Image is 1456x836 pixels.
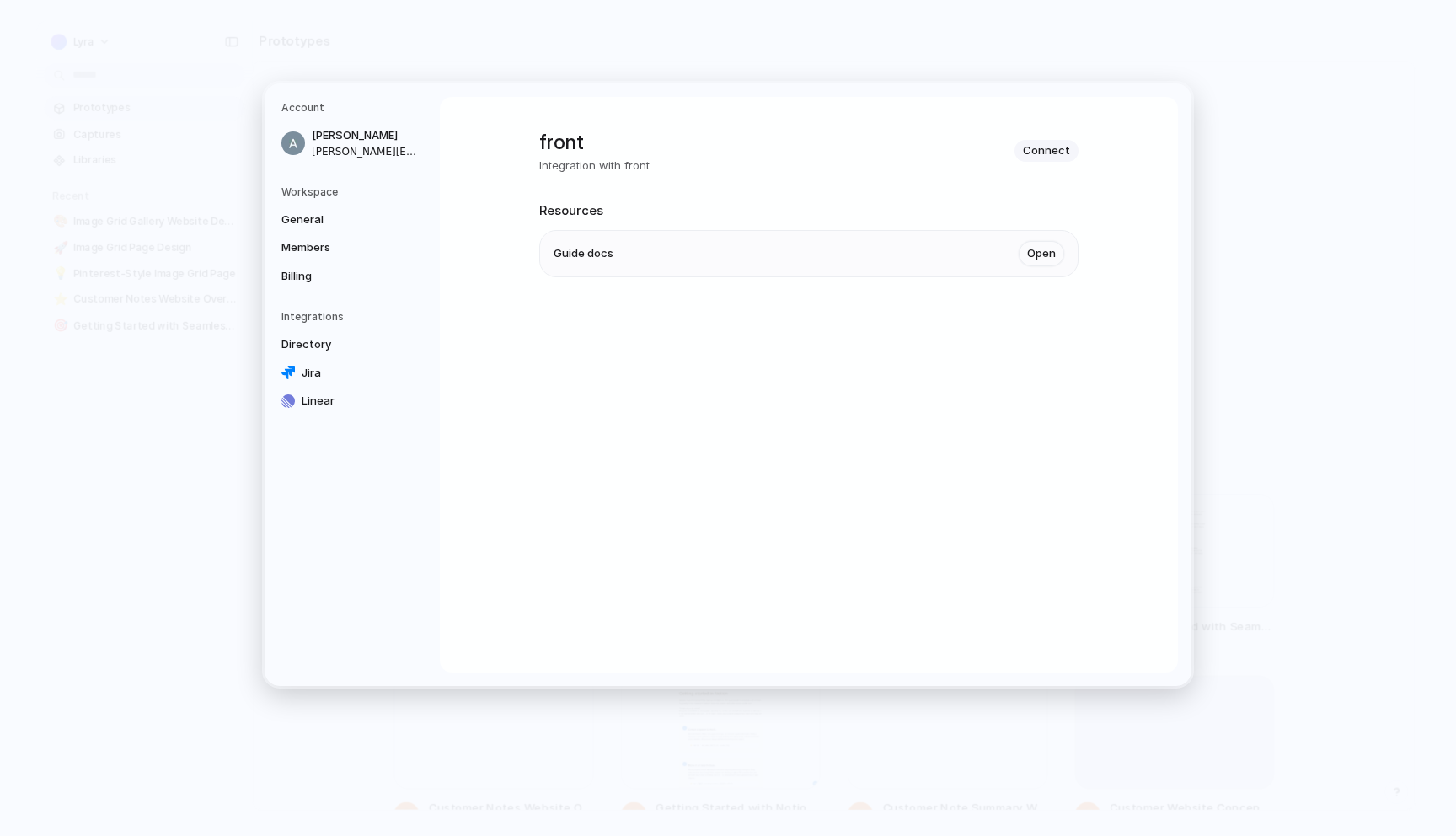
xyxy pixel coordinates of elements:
span: Jira [302,364,409,381]
span: [PERSON_NAME][EMAIL_ADDRESS][DOMAIN_NAME] [312,143,420,158]
span: Directory [281,336,389,353]
span: Linear [302,393,409,410]
span: Members [281,239,389,256]
span: Connect [1023,142,1070,159]
a: Members [276,234,423,261]
h5: Integrations [281,309,423,324]
span: Guide docs [554,245,613,262]
h2: Resources [539,201,1079,220]
a: Linear [276,388,423,415]
span: Billing [281,267,389,284]
span: General [281,211,389,228]
span: [PERSON_NAME] [312,127,420,144]
button: Connect [1014,140,1079,162]
p: Integration with front [539,158,650,174]
a: Billing [276,262,423,289]
a: General [276,206,423,233]
a: Open [1019,241,1064,266]
a: Jira [276,359,423,386]
h5: Workspace [281,184,423,199]
h5: Account [281,100,423,115]
a: Directory [276,331,423,358]
a: [PERSON_NAME][PERSON_NAME][EMAIL_ADDRESS][DOMAIN_NAME] [276,122,423,164]
h1: front [539,127,650,158]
